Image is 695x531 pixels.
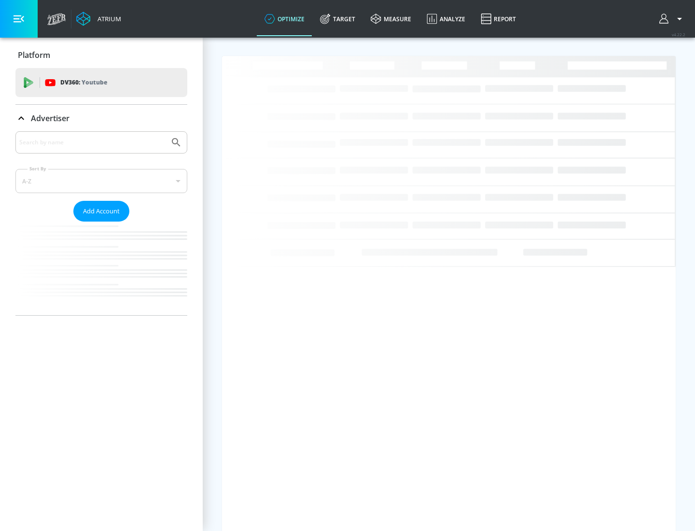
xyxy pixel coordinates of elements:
div: Platform [15,42,187,69]
nav: list of Advertiser [15,222,187,315]
button: Add Account [73,201,129,222]
div: DV360: Youtube [15,68,187,97]
label: Sort By [28,166,48,172]
a: optimize [257,1,312,36]
div: A-Z [15,169,187,193]
span: v 4.22.2 [672,32,685,37]
a: Analyze [419,1,473,36]
div: Atrium [94,14,121,23]
a: Report [473,1,524,36]
a: Target [312,1,363,36]
div: Advertiser [15,105,187,132]
p: Advertiser [31,113,69,124]
p: DV360: [60,77,107,88]
a: Atrium [76,12,121,26]
p: Platform [18,50,50,60]
input: Search by name [19,136,166,149]
a: measure [363,1,419,36]
div: Advertiser [15,131,187,315]
p: Youtube [82,77,107,87]
span: Add Account [83,206,120,217]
